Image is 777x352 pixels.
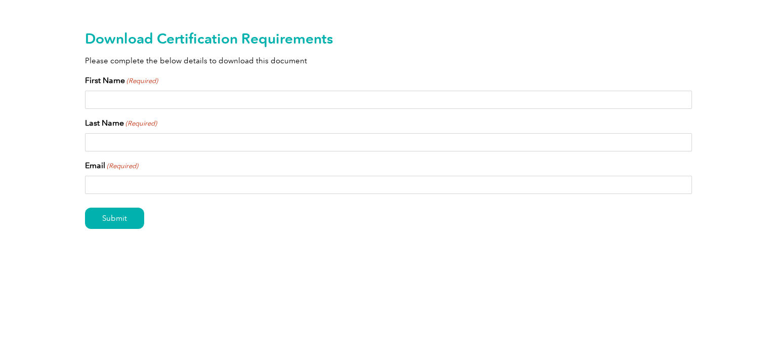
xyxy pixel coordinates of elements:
label: Email [85,160,138,172]
label: First Name [85,74,158,87]
input: Submit [85,208,144,229]
span: (Required) [125,119,157,129]
p: Please complete the below details to download this document [85,55,692,66]
h2: Download Certification Requirements [85,30,692,47]
label: Last Name [85,117,157,129]
span: (Required) [126,76,158,86]
span: (Required) [106,161,139,171]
